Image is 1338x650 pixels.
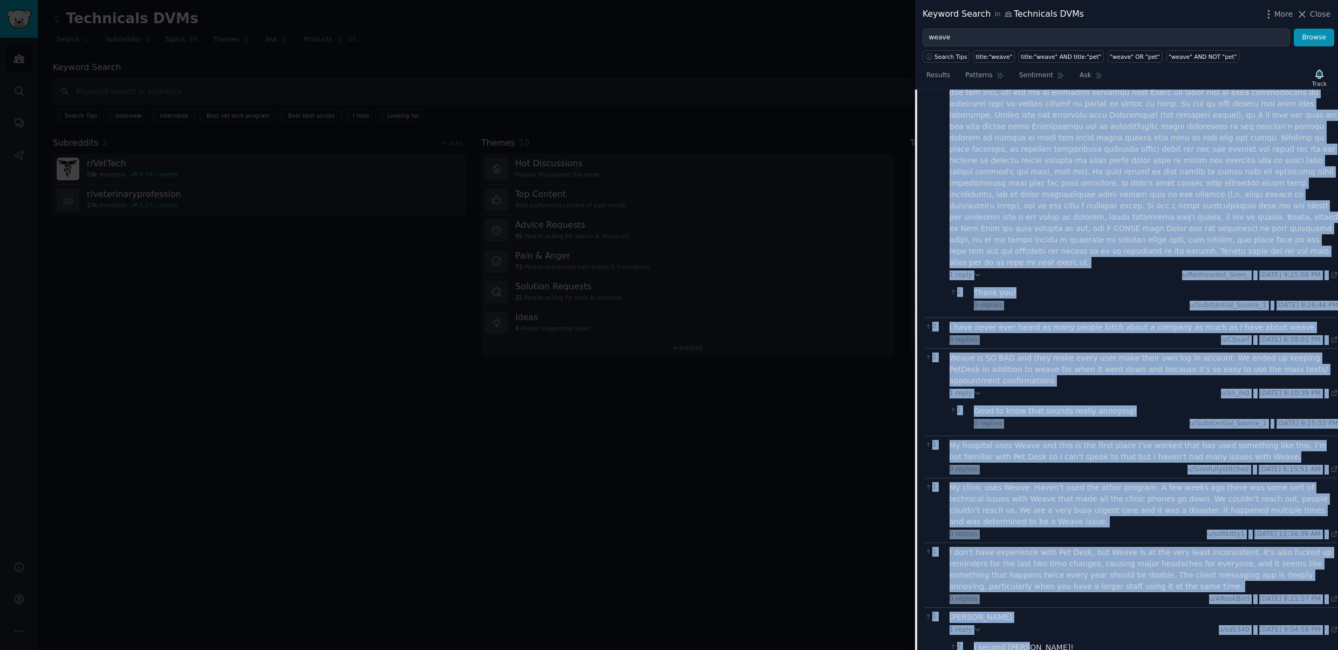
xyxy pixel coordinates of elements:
span: Patterns [965,71,992,80]
input: Try a keyword related to your business [923,29,1290,47]
span: u/Substantial_Source_1 [1190,419,1267,427]
span: Ask [1080,71,1091,80]
span: [DATE] 11:34:39 AM [1254,530,1321,539]
a: Patterns [961,67,1007,89]
a: Results [923,67,954,89]
span: · [1325,335,1327,345]
span: · [1248,530,1251,539]
span: [DATE] 9:15:33 PM [1276,419,1338,429]
span: 1 [950,405,968,415]
span: · [1253,270,1255,280]
span: [DATE] 8:21:57 PM [1259,594,1321,604]
span: More [1274,9,1293,20]
button: Search Tips [923,50,970,63]
a: "weave" OR "pet" [1108,50,1163,63]
span: u/softkitty1 [1207,530,1245,538]
span: · [1271,301,1273,310]
span: · [1325,465,1327,475]
div: "weave" OR "pet" [1110,53,1160,60]
span: 2 [950,287,968,297]
span: 1 reply [950,625,982,635]
button: Track [1308,66,1330,89]
span: u/Sinnfullystitched [1187,465,1249,473]
span: 1 [925,547,944,557]
span: [DATE] 9:25:08 PM [1259,270,1321,280]
span: in [994,10,1000,19]
span: [DATE] 9:26:44 PM [1276,301,1338,310]
div: title:"weave" [976,53,1013,60]
button: Close [1296,9,1330,20]
span: 1 [925,482,944,492]
div: title:"weave" AND title:"pet" [1021,53,1101,60]
span: · [1325,594,1327,604]
span: 1 [925,612,944,621]
span: u/Substantial_Source_1 [1190,301,1267,309]
div: Track [1312,80,1327,87]
span: · [1325,530,1327,539]
span: Sentiment [1019,71,1053,80]
span: u/Redheaded_Siren_ [1182,271,1250,279]
span: · [1325,625,1327,635]
span: · [1271,419,1273,429]
span: Close [1310,9,1330,20]
button: Browse [1294,29,1334,47]
span: u/an_m0 [1221,389,1250,397]
a: "weave" AND NOT "pet" [1166,50,1239,63]
a: title:"weave" AND title:"pet" [1019,50,1104,63]
span: [DATE] 6:15:51 AM [1259,465,1321,475]
div: Good to know that sounds really annoying! [974,405,1338,417]
span: · [1253,594,1255,604]
div: "weave" AND NOT "pet" [1169,53,1237,60]
div: Keyword Search Technicals DVMs [923,8,1084,21]
a: Sentiment [1015,67,1068,89]
a: title:"weave" [973,50,1015,63]
a: Ask [1076,67,1107,89]
span: u/CSnarf [1221,336,1250,343]
span: · [1325,389,1327,398]
span: 2 [925,322,944,331]
span: · [1325,270,1327,280]
span: u/ARookBird [1209,595,1250,602]
span: 1 [925,440,944,450]
span: · [1253,389,1255,398]
div: Thank you! [974,287,1338,299]
span: · [1253,335,1255,345]
span: [DATE] 9:10:39 PM [1259,389,1321,398]
span: 1 reply [950,389,982,398]
span: 2 [925,353,944,362]
span: [DATE] 8:38:01 PM [1259,335,1321,345]
span: u/sab340 [1219,626,1250,633]
span: Search Tips [934,53,967,60]
button: More [1263,9,1293,20]
span: · [1253,625,1255,635]
span: · [1253,465,1255,475]
span: [DATE] 9:04:58 PM [1259,625,1321,635]
span: Results [926,71,950,80]
span: 1 reply [950,270,982,280]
